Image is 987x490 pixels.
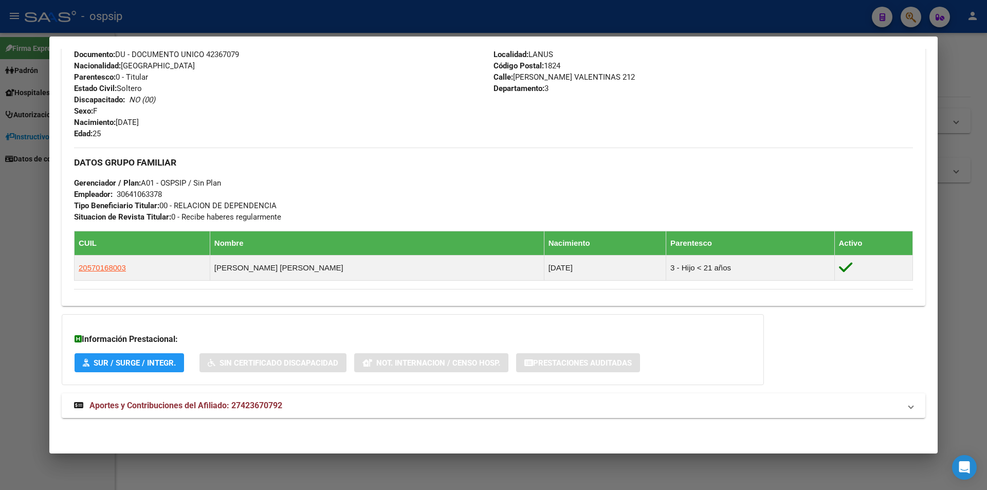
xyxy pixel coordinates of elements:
h3: Información Prestacional: [75,333,751,346]
i: NO (00) [129,95,155,104]
span: Aportes y Contribuciones del Afiliado: 27423670792 [89,401,282,410]
strong: Empleador: [74,190,113,199]
strong: Sexo: [74,106,93,116]
span: Soltero [74,84,142,93]
span: 00 - RELACION DE DEPENDENCIA [74,201,277,210]
span: 20570168003 [79,263,126,272]
span: A01 - OSPSIP / Sin Plan [74,178,221,188]
th: Parentesco [666,231,834,255]
span: LANUS [493,50,553,59]
strong: Nacimiento: [74,118,116,127]
strong: Situacion de Revista Titular: [74,212,171,222]
strong: Parentesco: [74,72,116,82]
strong: Tipo Beneficiario Titular: [74,201,159,210]
span: DU - DOCUMENTO UNICO 42367079 [74,50,239,59]
button: SUR / SURGE / INTEGR. [75,353,184,372]
span: 1824 [493,61,560,70]
span: SUR / SURGE / INTEGR. [94,358,176,368]
strong: Discapacitado: [74,95,125,104]
span: Not. Internacion / Censo Hosp. [376,358,500,368]
span: Prestaciones Auditadas [533,358,632,368]
span: F [74,106,97,116]
td: 3 - Hijo < 21 años [666,255,834,280]
div: 30641063378 [117,189,162,200]
strong: Nacionalidad: [74,61,121,70]
mat-expansion-panel-header: Aportes y Contribuciones del Afiliado: 27423670792 [62,393,925,418]
span: Sin Certificado Discapacidad [220,358,338,368]
h3: DATOS GRUPO FAMILIAR [74,157,913,168]
span: 3 [493,84,549,93]
strong: Código Postal: [493,61,544,70]
strong: Gerenciador / Plan: [74,178,141,188]
span: 25 [74,129,101,138]
th: Nacimiento [544,231,666,255]
strong: Calle: [493,72,513,82]
button: Not. Internacion / Censo Hosp. [354,353,508,372]
th: Nombre [210,231,544,255]
strong: Localidad: [493,50,528,59]
strong: Edad: [74,129,93,138]
strong: Departamento: [493,84,544,93]
span: [GEOGRAPHIC_DATA] [74,61,195,70]
th: CUIL [75,231,210,255]
div: Open Intercom Messenger [952,455,977,480]
td: [DATE] [544,255,666,280]
th: Activo [834,231,912,255]
strong: Estado Civil: [74,84,117,93]
span: 0 - Recibe haberes regularmente [74,212,281,222]
span: [DATE] [74,118,139,127]
td: [PERSON_NAME] [PERSON_NAME] [210,255,544,280]
strong: Documento: [74,50,115,59]
span: 0 - Titular [74,72,148,82]
button: Sin Certificado Discapacidad [199,353,346,372]
button: Prestaciones Auditadas [516,353,640,372]
span: [PERSON_NAME] VALENTINAS 212 [493,72,635,82]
